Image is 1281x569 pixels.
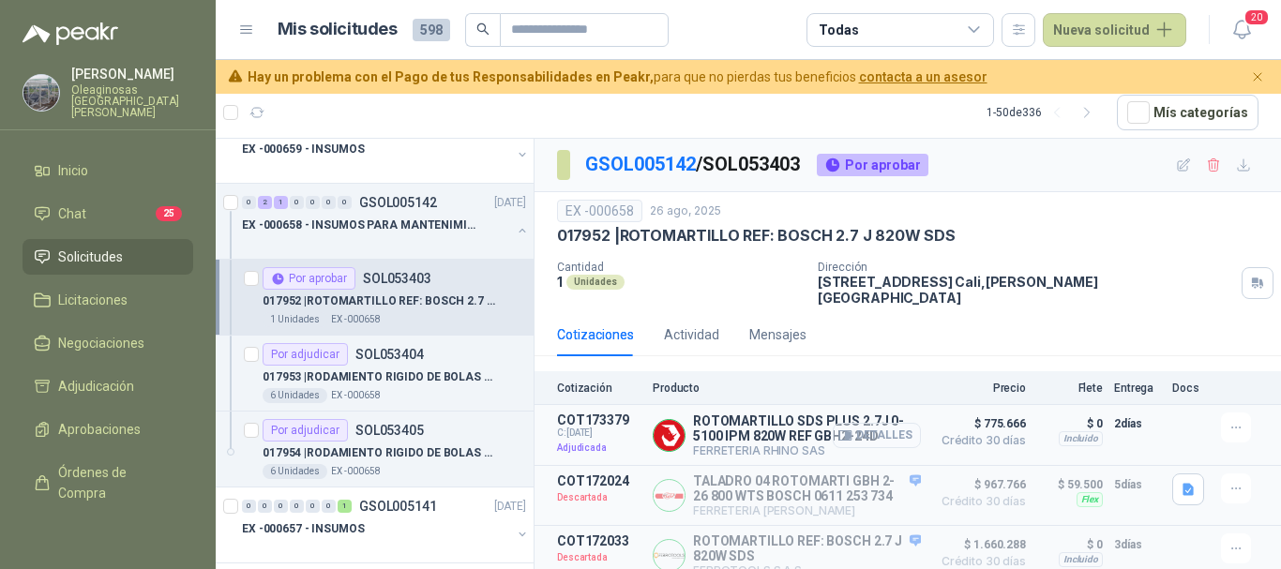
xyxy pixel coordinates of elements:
[58,160,88,181] span: Inicio
[322,500,336,513] div: 0
[1114,382,1161,395] p: Entrega
[242,115,530,175] a: 0 2 0 0 0 0 0 GSOL005143[DATE] EX -000659 - INSUMOS
[58,290,128,310] span: Licitaciones
[557,548,641,567] p: Descartada
[58,462,175,503] span: Órdenes de Compra
[557,427,641,439] span: C: [DATE]
[413,19,450,41] span: 598
[242,141,365,158] p: EX -000659 - INSUMOS
[693,503,921,517] p: FERRETERIA [PERSON_NAME]
[1043,13,1186,47] button: Nueva solicitud
[693,533,921,563] p: ROTOMARTILLO REF: BOSCH 2.7 J 820W SDS
[248,67,987,87] span: para que no pierdas tus beneficios
[557,324,634,345] div: Cotizaciones
[71,67,193,81] p: [PERSON_NAME]
[58,203,86,224] span: Chat
[585,150,802,179] p: / SOL053403
[322,196,336,209] div: 0
[1225,13,1258,47] button: 20
[58,376,134,397] span: Adjudicación
[23,412,193,447] a: Aprobaciones
[23,325,193,361] a: Negociaciones
[306,500,320,513] div: 0
[263,419,348,442] div: Por adjudicar
[494,498,526,516] p: [DATE]
[359,196,437,209] p: GSOL005142
[58,333,144,353] span: Negociaciones
[557,274,563,290] p: 1
[819,20,858,40] div: Todas
[355,348,424,361] p: SOL053404
[557,226,956,246] p: 017952 | ROTOMARTILLO REF: BOSCH 2.7 J 820W SDS
[817,154,928,176] div: Por aprobar
[216,412,534,487] a: Por adjudicarSOL053405017954 |RODAMIENTO RIGIDO DE BOLAS REF: 6008 C36 UnidadesEX -000658
[23,153,193,188] a: Inicio
[23,75,59,111] img: Company Logo
[290,500,304,513] div: 0
[263,267,355,290] div: Por aprobar
[23,196,193,232] a: Chat25
[494,194,526,212] p: [DATE]
[338,500,352,513] div: 1
[23,239,193,275] a: Solicitudes
[263,368,496,386] p: 017953 | RODAMIENTO RIGIDO DE BOLAS REF: 6007 C3
[242,500,256,513] div: 0
[274,500,288,513] div: 0
[355,424,424,437] p: SOL053405
[932,533,1026,556] span: $ 1.660.288
[653,382,921,395] p: Producto
[263,343,348,366] div: Por adjudicar
[693,413,921,443] p: ROTOMARTILLO SDS PLUS 2.7J 0-5100 IPM 820W REF GBH2-24D
[156,206,182,221] span: 25
[216,260,534,336] a: Por aprobarSOL053403017952 |ROTOMARTILLO REF: BOSCH 2.7 J 820W SDS1 UnidadesEX -000658
[1172,382,1210,395] p: Docs
[58,247,123,267] span: Solicitudes
[557,533,641,548] p: COT172033
[818,274,1234,306] p: [STREET_ADDRESS] Cali , [PERSON_NAME][GEOGRAPHIC_DATA]
[331,388,381,403] p: EX -000658
[1114,412,1161,435] p: 2 días
[557,488,641,507] p: Descartada
[476,22,490,36] span: search
[1037,473,1103,496] p: $ 59.500
[1114,533,1161,556] p: 3 días
[263,292,496,310] p: 017952 | ROTOMARTILLO REF: BOSCH 2.7 J 820W SDS
[23,368,193,404] a: Adjudicación
[987,97,1102,127] div: 1 - 50 de 336
[242,196,256,209] div: 0
[557,261,803,274] p: Cantidad
[23,282,193,318] a: Licitaciones
[23,455,193,511] a: Órdenes de Compra
[338,196,352,209] div: 0
[306,196,320,209] div: 0
[693,443,921,457] p: FERRETERIA RHINO SAS
[1037,533,1103,556] p: $ 0
[654,480,685,511] img: Company Logo
[585,153,696,175] a: GSOL005142
[290,196,304,209] div: 0
[263,464,327,479] div: 6 Unidades
[557,382,641,395] p: Cotización
[1117,95,1258,130] button: Mís categorías
[1059,431,1103,446] div: Incluido
[263,444,496,462] p: 017954 | RODAMIENTO RIGIDO DE BOLAS REF: 6008 C3
[557,439,641,457] p: Adjudicada
[1037,412,1103,435] p: $ 0
[242,217,475,234] p: EX -000658 - INSUMOS PARA MANTENIMIENTO MECANICO
[650,202,721,220] p: 26 ago, 2025
[71,84,193,118] p: Oleaginosas [GEOGRAPHIC_DATA][PERSON_NAME]
[1077,492,1103,507] div: Flex
[216,336,534,412] a: Por adjudicarSOL053404017953 |RODAMIENTO RIGIDO DE BOLAS REF: 6007 C36 UnidadesEX -000658
[1246,66,1270,89] button: Cerrar
[1059,552,1103,567] div: Incluido
[331,464,381,479] p: EX -000658
[557,412,641,427] p: COT173379
[566,275,625,290] div: Unidades
[242,520,365,538] p: EX -000657 - INSUMOS
[263,388,327,403] div: 6 Unidades
[932,473,1026,496] span: $ 967.766
[359,500,437,513] p: GSOL005141
[932,496,1026,507] span: Crédito 30 días
[23,518,193,554] a: Remisiones
[23,22,118,45] img: Logo peakr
